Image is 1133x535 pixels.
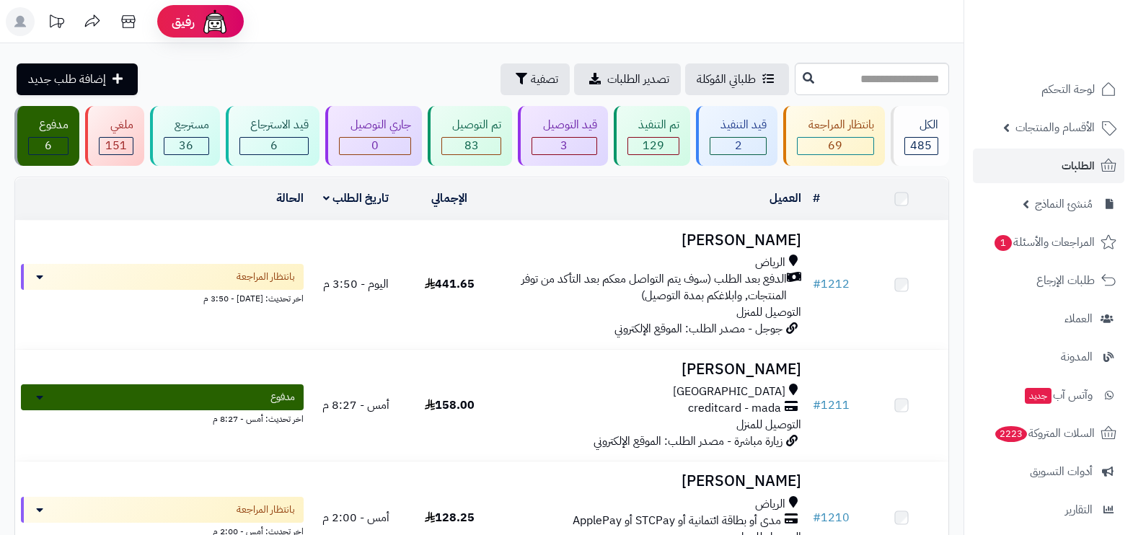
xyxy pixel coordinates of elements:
[736,416,801,433] span: التوصيل للمنزل
[425,106,515,166] a: تم التوصيل 83
[995,235,1012,251] span: 1
[627,117,679,133] div: تم التنفيذ
[697,71,756,88] span: طلباتي المُوكلة
[910,137,932,154] span: 485
[340,138,410,154] div: 0
[1041,79,1095,100] span: لوحة التحكم
[441,117,501,133] div: تم التوصيل
[502,473,801,490] h3: [PERSON_NAME]
[993,232,1095,252] span: المراجعات والأسئلة
[735,137,742,154] span: 2
[240,138,308,154] div: 6
[502,232,801,249] h3: [PERSON_NAME]
[688,400,781,417] span: creditcard - mada
[200,7,229,36] img: ai-face.png
[611,106,693,166] a: تم التنفيذ 129
[323,190,389,207] a: تاريخ الطلب
[237,270,295,284] span: بانتظار المراجعة
[172,13,195,30] span: رفيق
[322,509,389,526] span: أمس - 2:00 م
[1065,500,1093,520] span: التقارير
[973,454,1124,489] a: أدوات التسويق
[614,320,782,337] span: جوجل - مصدر الطلب: الموقع الإلكتروني
[673,384,785,400] span: [GEOGRAPHIC_DATA]
[643,137,664,154] span: 129
[973,72,1124,107] a: لوحة التحكم
[780,106,887,166] a: بانتظار المراجعة 69
[515,106,610,166] a: قيد التوصيل 3
[105,137,127,154] span: 151
[502,361,801,378] h3: [PERSON_NAME]
[164,117,209,133] div: مسترجع
[28,117,69,133] div: مدفوع
[339,117,410,133] div: جاري التوصيل
[1036,270,1095,291] span: طلبات الإرجاع
[560,137,568,154] span: 3
[1064,309,1093,329] span: العملاء
[755,496,785,513] span: الرياض
[888,106,952,166] a: الكل485
[431,190,467,207] a: الإجمالي
[147,106,223,166] a: مسترجع 36
[164,138,208,154] div: 36
[828,137,842,154] span: 69
[994,423,1095,443] span: السلات المتروكة
[322,397,389,414] span: أمس - 8:27 م
[322,106,424,166] a: جاري التوصيل 0
[574,63,681,95] a: تصدير الطلبات
[1030,461,1093,482] span: أدوات التسويق
[813,509,850,526] a: #1210
[21,410,304,425] div: اخر تحديث: أمس - 8:27 م
[21,290,304,305] div: اخر تحديث: [DATE] - 3:50 م
[99,117,133,133] div: ملغي
[813,397,850,414] a: #1211
[38,7,74,40] a: تحديثات المنصة
[12,106,82,166] a: مدفوع 6
[813,509,821,526] span: #
[995,426,1027,442] span: 2223
[736,304,801,321] span: التوصيل للمنزل
[798,138,873,154] div: 69
[770,190,801,207] a: العميل
[464,137,479,154] span: 83
[1023,385,1093,405] span: وآتس آب
[973,492,1124,527] a: التقارير
[179,137,193,154] span: 36
[607,71,669,88] span: تصدير الطلبات
[425,509,475,526] span: 128.25
[1035,37,1119,67] img: logo-2.png
[594,433,782,450] span: زيارة مباشرة - مصدر الطلب: الموقع الإلكتروني
[425,275,475,293] span: 441.65
[628,138,679,154] div: 129
[371,137,379,154] span: 0
[29,138,68,154] div: 6
[973,225,1124,260] a: المراجعات والأسئلة1
[710,138,766,154] div: 2
[532,117,596,133] div: قيد التوصيل
[573,513,781,529] span: مدى أو بطاقة ائتمانية أو STCPay أو ApplePay
[685,63,789,95] a: طلباتي المُوكلة
[973,340,1124,374] a: المدونة
[710,117,767,133] div: قيد التنفيذ
[904,117,938,133] div: الكل
[973,149,1124,183] a: الطلبات
[1015,118,1095,138] span: الأقسام والمنتجات
[425,397,475,414] span: 158.00
[270,390,295,404] span: مدفوع
[1025,388,1052,404] span: جديد
[82,106,146,166] a: ملغي 151
[813,275,850,293] a: #1212
[239,117,309,133] div: قيد الاسترجاع
[45,137,52,154] span: 6
[973,263,1124,298] a: طلبات الإرجاع
[323,275,389,293] span: اليوم - 3:50 م
[973,416,1124,451] a: السلات المتروكة2223
[17,63,138,95] a: إضافة طلب جديد
[1035,194,1093,214] span: مُنشئ النماذج
[693,106,780,166] a: قيد التنفيذ 2
[223,106,322,166] a: قيد الاسترجاع 6
[1062,156,1095,176] span: الطلبات
[270,137,278,154] span: 6
[813,275,821,293] span: #
[1061,347,1093,367] span: المدونة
